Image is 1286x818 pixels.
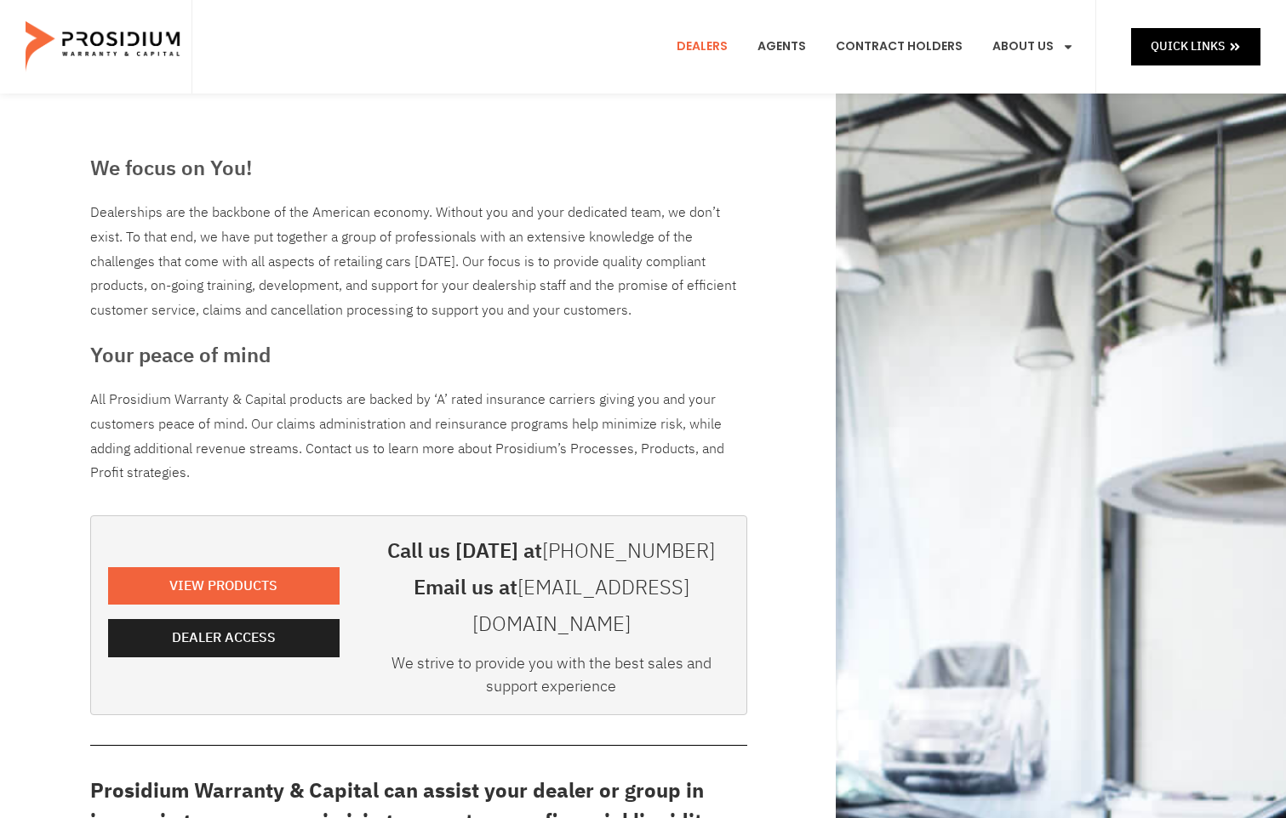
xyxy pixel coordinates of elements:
a: Dealers [664,15,740,78]
a: [PHONE_NUMBER] [542,536,715,566]
a: Quick Links [1131,28,1260,65]
h3: We focus on You! [90,153,747,184]
span: Last Name [329,2,382,14]
div: Dealerships are the backbone of the American economy. Without you and your dedicated team, we don... [90,201,747,323]
span: Dealer Access [172,626,276,650]
nav: Menu [664,15,1087,78]
h3: Call us [DATE] at [374,533,729,570]
a: Contract Holders [823,15,975,78]
p: All Prosidium Warranty & Capital products are backed by ‘A’ rated insurance carriers giving you a... [90,388,747,486]
h3: Email us at [374,570,729,643]
div: We strive to provide you with the best sales and support experience [374,651,729,706]
a: [EMAIL_ADDRESS][DOMAIN_NAME] [472,572,689,639]
a: View Products [108,567,340,605]
span: Quick Links [1151,36,1225,57]
a: About Us [980,15,1087,78]
a: Dealer Access [108,619,340,657]
span: View Products [169,574,277,599]
h3: Your peace of mind [90,340,747,371]
a: Agents [745,15,819,78]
